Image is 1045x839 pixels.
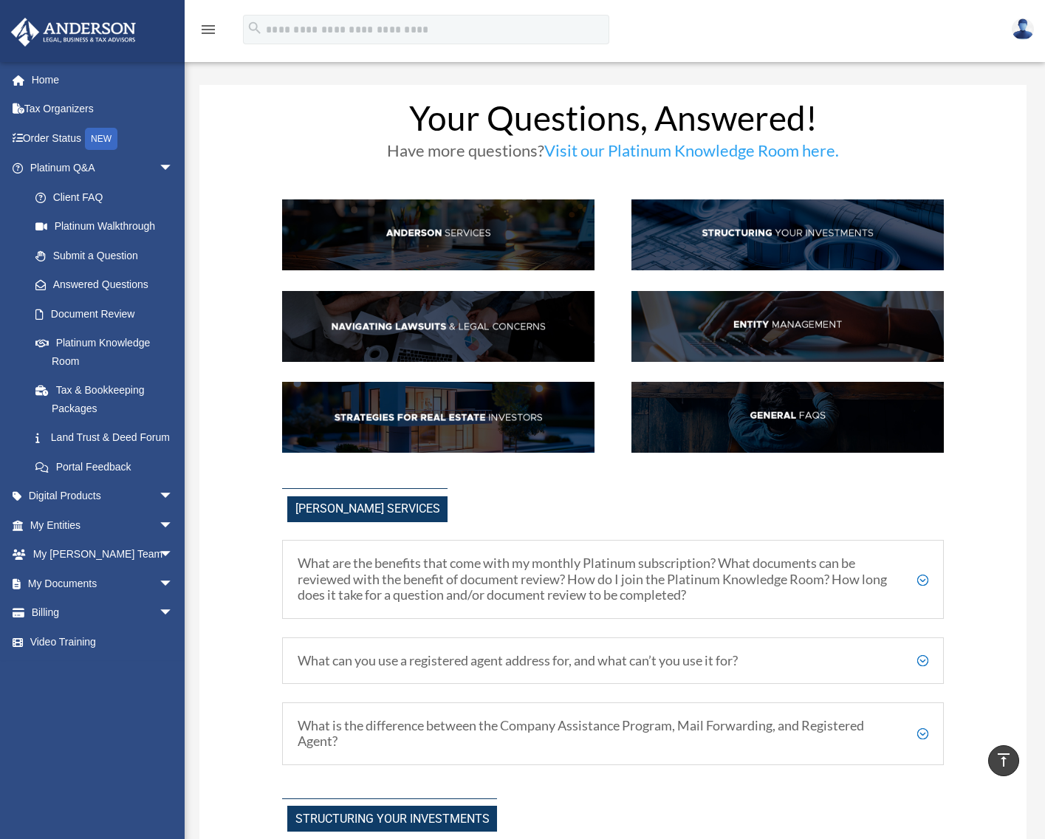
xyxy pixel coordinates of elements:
a: Platinum Walkthrough [21,212,196,242]
img: StratsRE_hdr [282,382,595,453]
a: menu [199,26,217,38]
span: [PERSON_NAME] Services [287,496,448,522]
a: My Documentsarrow_drop_down [10,569,196,598]
a: Billingarrow_drop_down [10,598,196,628]
span: arrow_drop_down [159,598,188,629]
a: Order StatusNEW [10,123,196,154]
a: Portal Feedback [21,452,196,482]
img: Anderson Advisors Platinum Portal [7,18,140,47]
a: Answered Questions [21,270,196,300]
img: NavLaw_hdr [282,291,595,362]
a: vertical_align_top [988,745,1019,776]
h3: Have more questions? [282,143,944,166]
div: NEW [85,128,117,150]
img: StructInv_hdr [631,199,944,270]
a: Platinum Knowledge Room [21,329,196,376]
span: arrow_drop_down [159,540,188,570]
a: Video Training [10,627,196,657]
img: AndServ_hdr [282,199,595,270]
span: Structuring Your investments [287,806,497,832]
img: User Pic [1012,18,1034,40]
a: Digital Productsarrow_drop_down [10,482,196,511]
a: Document Review [21,299,196,329]
i: menu [199,21,217,38]
a: Visit our Platinum Knowledge Room here. [544,140,839,168]
h1: Your Questions, Answered! [282,101,944,143]
h5: What are the benefits that come with my monthly Platinum subscription? What documents can be revi... [298,555,928,603]
a: Tax Organizers [10,95,196,124]
span: arrow_drop_down [159,482,188,512]
a: My Entitiesarrow_drop_down [10,510,196,540]
h5: What can you use a registered agent address for, and what can’t you use it for? [298,653,928,669]
h5: What is the difference between the Company Assistance Program, Mail Forwarding, and Registered Ag... [298,718,928,750]
span: arrow_drop_down [159,154,188,184]
img: EntManag_hdr [631,291,944,362]
i: search [247,20,263,36]
a: Submit a Question [21,241,196,270]
span: arrow_drop_down [159,510,188,541]
i: vertical_align_top [995,751,1013,769]
a: Tax & Bookkeeping Packages [21,376,196,423]
a: Home [10,65,196,95]
a: My [PERSON_NAME] Teamarrow_drop_down [10,540,196,569]
a: Land Trust & Deed Forum [21,423,196,453]
span: arrow_drop_down [159,569,188,599]
a: Client FAQ [21,182,188,212]
a: Platinum Q&Aarrow_drop_down [10,154,196,183]
img: GenFAQ_hdr [631,382,944,453]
